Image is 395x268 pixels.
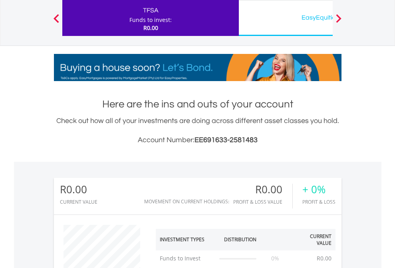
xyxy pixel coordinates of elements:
[54,115,341,146] div: Check out how all of your investments are doing across different asset classes you hold.
[313,250,335,266] td: R0.00
[195,136,258,144] span: EE691633-2581483
[233,184,292,195] div: R0.00
[129,16,172,24] div: Funds to invest:
[48,18,64,26] button: Previous
[67,5,234,16] div: TFSA
[331,18,347,26] button: Next
[260,250,290,266] td: 0%
[224,236,256,243] div: Distribution
[290,229,335,250] th: Current Value
[233,199,292,204] div: Profit & Loss Value
[144,199,229,204] div: Movement on Current Holdings:
[156,250,216,266] td: Funds to Invest
[60,184,97,195] div: R0.00
[156,229,216,250] th: Investment Types
[54,97,341,111] h1: Here are the ins and outs of your account
[60,199,97,204] div: CURRENT VALUE
[302,199,335,204] div: Profit & Loss
[302,184,335,195] div: + 0%
[54,54,341,81] img: EasyMortage Promotion Banner
[54,135,341,146] h3: Account Number:
[143,24,158,32] span: R0.00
